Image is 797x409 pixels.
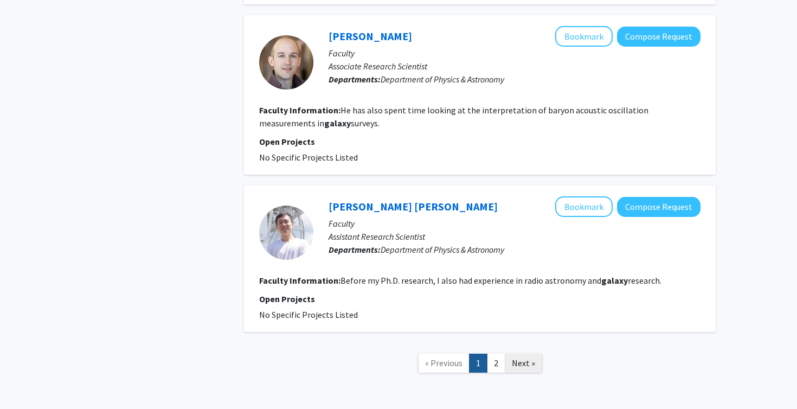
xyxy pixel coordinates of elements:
nav: Page navigation [244,343,716,387]
iframe: Chat [8,360,46,401]
b: Departments: [329,244,381,255]
p: Assistant Research Scientist [329,230,700,243]
p: Open Projects [259,135,700,148]
p: Faculty [329,217,700,230]
a: 1 [469,354,487,373]
fg-read-more: He has also spent time looking at the interpretation of baryon acoustic oscillation measurements ... [259,105,648,129]
a: Previous Page [418,354,470,373]
span: « Previous [425,357,462,368]
a: [PERSON_NAME] [PERSON_NAME] [329,200,498,213]
p: Open Projects [259,292,700,305]
a: [PERSON_NAME] [329,29,412,43]
button: Compose Request to Graeme Addison [617,27,700,47]
span: Next » [512,357,535,368]
a: 2 [487,354,505,373]
span: No Specific Projects Listed [259,152,358,163]
span: Department of Physics & Astronomy [381,74,504,85]
button: Compose Request to Chen Xie [617,197,700,217]
a: Next [505,354,542,373]
fg-read-more: Before my Ph.D. research, I also had experience in radio astronomy and research. [340,275,661,286]
b: galaxy [324,118,351,129]
b: Faculty Information: [259,275,340,286]
b: Departments: [329,74,381,85]
b: galaxy [601,275,628,286]
p: Associate Research Scientist [329,60,700,73]
b: Faculty Information: [259,105,340,116]
button: Add Graeme Addison to Bookmarks [555,26,613,47]
button: Add Chen Xie to Bookmarks [555,196,613,217]
span: Department of Physics & Astronomy [381,244,504,255]
p: Faculty [329,47,700,60]
span: No Specific Projects Listed [259,309,358,320]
